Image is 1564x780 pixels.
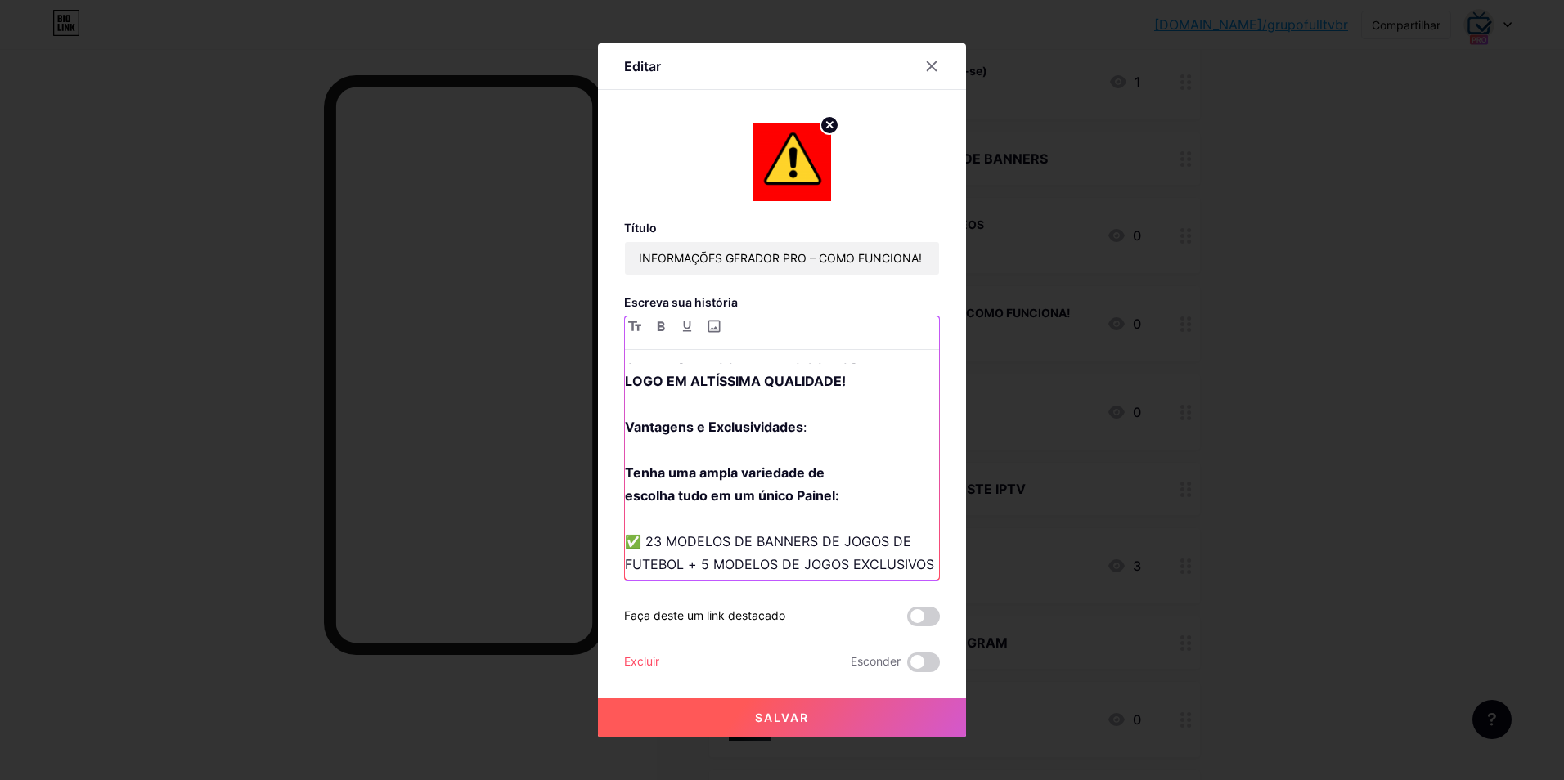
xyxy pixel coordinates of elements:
[625,242,939,275] input: Título
[624,295,940,309] h3: Escreva sua história
[851,652,901,672] span: Esconder
[753,123,831,201] img: link_thumbnail
[624,652,659,672] div: Excluir
[624,56,661,76] div: Editar
[598,698,966,737] button: Salvar
[625,324,939,598] p: ⭐️⭐️⭐️⭐️⭐️ : ✅ 23 MODELOS DE BANNERS DE JOGOS DE FUTEBOL + 5 MODELOS DE JOGOS EXCLUSIVOS (DESTAQUES)
[625,419,803,435] strong: Vantagens e Exclusividades
[625,464,839,504] strong: Tenha uma ampla variedade de escolha tudo em um único Painel:
[624,607,785,626] div: Faça deste um link destacado
[624,221,940,235] h3: Título
[625,327,893,389] strong: CONHEÇA O GERADOR PRO! GERE INÚMEROS BANNERS COM SUA LOGO EM ALTÍSSIMA QUALIDADE!
[755,711,809,724] span: Salvar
